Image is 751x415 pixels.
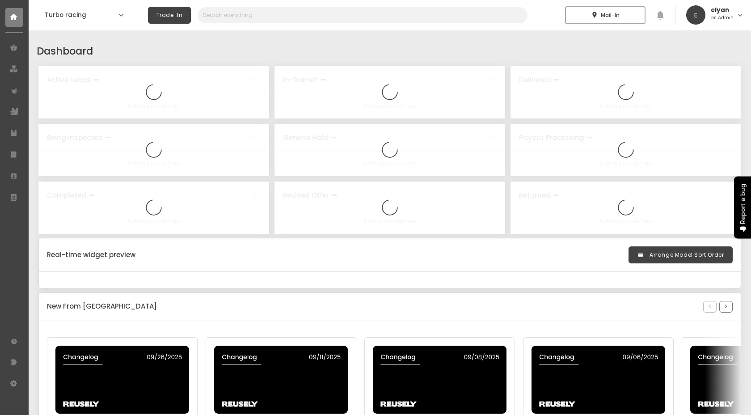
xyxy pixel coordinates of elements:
h5: Dashboard [37,44,743,59]
span: chevron_right [722,301,730,312]
img: ✨ What’s New: Features, Bug Fixes, and Data Updates – September 6, 2025 [532,346,665,414]
h6: elyan [711,7,731,13]
img: ✨ What’s New: Features, Data Updates, Bug Fixes – September 11, 2025 [214,346,348,414]
p: New From [GEOGRAPHIC_DATA] [47,301,157,312]
span: reorder [637,251,644,259]
span: location_on [591,10,598,21]
input: Search everything [198,7,527,23]
button: reorderArrange Model Sort Order [629,246,732,263]
p: as Admin [711,16,734,21]
p: Real-time widget preview [47,250,135,260]
img: ✨ New! Bank Transfer Export Options (SEPA & NACHA) - Live On 8th September, 2025 [373,346,506,414]
div: Arrange Model Sort Order [637,251,724,259]
img: ✨ What’s New: Features Update & Stability Improvement - September 26, 2025 [55,346,189,414]
span: expand_more [736,11,744,19]
button: chevron_right [719,301,733,313]
h1: Turbo racing [45,11,114,20]
button: Trade-In [148,7,191,24]
div: Eelyanas Adminexpand_more [686,5,744,25]
div: Turbo racingexpand_more [39,5,131,25]
span: Mail-In [601,11,620,19]
span: chevron_left [706,301,713,312]
button: chevron_left [703,301,717,313]
i: expand_more [117,11,125,19]
span: notifications [655,10,666,21]
span: Trade-In [156,11,183,19]
div: E [686,5,705,25]
button: notifications [652,7,668,23]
